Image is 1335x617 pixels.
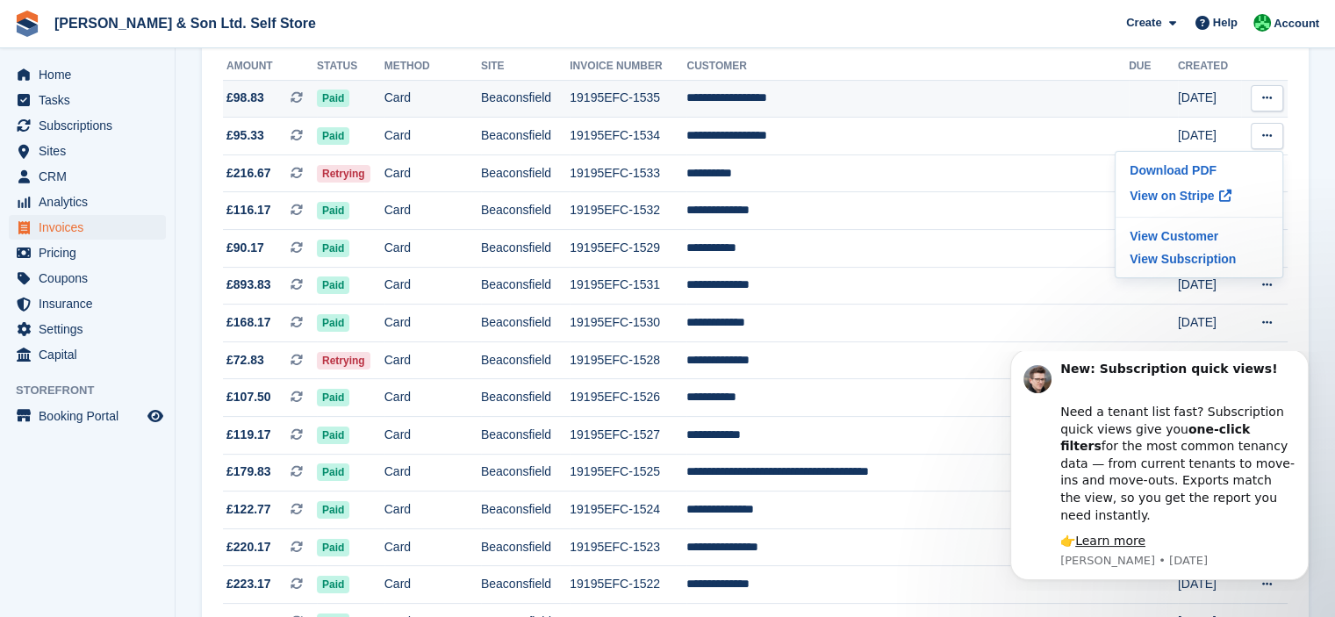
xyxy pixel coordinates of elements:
[317,463,349,481] span: Paid
[317,576,349,593] span: Paid
[384,379,481,417] td: Card
[384,305,481,342] td: Card
[76,202,312,218] p: Message from Steven, sent 3d ago
[39,113,144,138] span: Subscriptions
[145,405,166,427] a: Preview store
[226,575,271,593] span: £223.17
[39,404,144,428] span: Booking Portal
[570,305,686,342] td: 19195EFC-1530
[226,276,271,294] span: £893.83
[1123,159,1275,182] a: Download PDF
[481,341,570,379] td: Beaconsfield
[317,501,349,519] span: Paid
[226,239,264,257] span: £90.17
[226,388,271,406] span: £107.50
[39,164,144,189] span: CRM
[384,454,481,491] td: Card
[384,154,481,192] td: Card
[384,53,481,81] th: Method
[570,53,686,81] th: Invoice Number
[570,566,686,604] td: 19195EFC-1522
[14,11,40,37] img: stora-icon-8386f47178a22dfd0bd8f6a31ec36ba5ce8667c1dd55bd0f319d3a0aa187defe.svg
[481,305,570,342] td: Beaconsfield
[76,35,312,173] div: Need a tenant list fast? Subscription quick views give you for the most common tenancy data — fro...
[481,379,570,417] td: Beaconsfield
[317,314,349,332] span: Paid
[76,10,312,199] div: Message content
[223,53,317,81] th: Amount
[39,266,144,291] span: Coupons
[16,382,175,399] span: Storefront
[1178,341,1241,379] td: [DATE]
[384,341,481,379] td: Card
[1178,267,1241,305] td: [DATE]
[91,183,161,197] a: Learn more
[39,291,144,316] span: Insurance
[570,80,686,118] td: 19195EFC-1535
[226,463,271,481] span: £179.83
[9,342,166,367] a: menu
[39,317,144,341] span: Settings
[570,417,686,455] td: 19195EFC-1527
[1123,225,1275,248] p: View Customer
[384,417,481,455] td: Card
[984,351,1335,591] iframe: Intercom notifications message
[1178,80,1241,118] td: [DATE]
[76,182,312,199] div: 👉
[9,240,166,265] a: menu
[1123,182,1275,210] p: View on Stripe
[384,491,481,529] td: Card
[226,500,271,519] span: £122.77
[1178,118,1241,155] td: [DATE]
[570,154,686,192] td: 19195EFC-1533
[481,230,570,268] td: Beaconsfield
[1123,248,1275,270] p: View Subscription
[317,240,349,257] span: Paid
[39,342,144,367] span: Capital
[1126,14,1161,32] span: Create
[570,192,686,230] td: 19195EFC-1532
[384,230,481,268] td: Card
[9,164,166,189] a: menu
[686,53,1129,81] th: Customer
[226,201,271,219] span: £116.17
[9,62,166,87] a: menu
[481,491,570,529] td: Beaconsfield
[1129,53,1178,81] th: Due
[39,88,144,112] span: Tasks
[570,454,686,491] td: 19195EFC-1525
[570,528,686,566] td: 19195EFC-1523
[317,276,349,294] span: Paid
[9,139,166,163] a: menu
[481,267,570,305] td: Beaconsfield
[1178,53,1241,81] th: Created
[9,88,166,112] a: menu
[317,539,349,556] span: Paid
[481,528,570,566] td: Beaconsfield
[39,215,144,240] span: Invoices
[317,427,349,444] span: Paid
[1274,15,1319,32] span: Account
[9,266,166,291] a: menu
[570,230,686,268] td: 19195EFC-1529
[317,127,349,145] span: Paid
[317,352,370,369] span: Retrying
[570,379,686,417] td: 19195EFC-1526
[226,538,271,556] span: £220.17
[1178,305,1241,342] td: [DATE]
[39,190,144,214] span: Analytics
[481,417,570,455] td: Beaconsfield
[317,90,349,107] span: Paid
[384,566,481,604] td: Card
[570,491,686,529] td: 19195EFC-1524
[39,240,144,265] span: Pricing
[481,566,570,604] td: Beaconsfield
[570,341,686,379] td: 19195EFC-1528
[384,80,481,118] td: Card
[317,202,349,219] span: Paid
[1213,14,1238,32] span: Help
[39,139,144,163] span: Sites
[47,9,323,38] a: [PERSON_NAME] & Son Ltd. Self Store
[226,351,264,369] span: £72.83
